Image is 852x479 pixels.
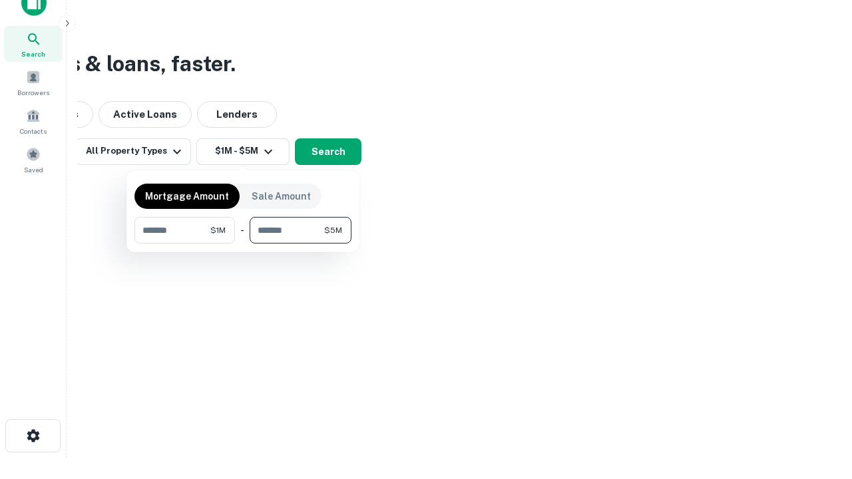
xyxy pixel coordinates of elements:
[785,373,852,436] iframe: Chat Widget
[145,189,229,204] p: Mortgage Amount
[210,224,226,236] span: $1M
[240,217,244,243] div: -
[324,224,342,236] span: $5M
[252,189,311,204] p: Sale Amount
